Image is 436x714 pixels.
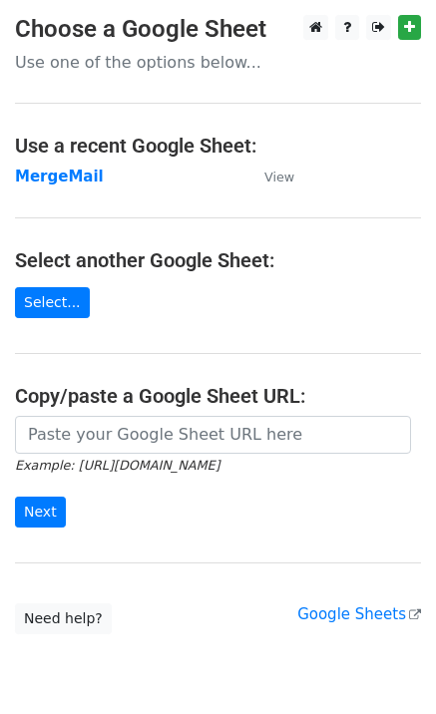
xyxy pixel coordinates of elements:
a: MergeMail [15,168,104,185]
a: Select... [15,287,90,318]
h4: Copy/paste a Google Sheet URL: [15,384,421,408]
small: Example: [URL][DOMAIN_NAME] [15,458,219,473]
input: Paste your Google Sheet URL here [15,416,411,454]
a: Google Sheets [297,605,421,623]
a: Need help? [15,603,112,634]
h4: Select another Google Sheet: [15,248,421,272]
small: View [264,170,294,184]
h4: Use a recent Google Sheet: [15,134,421,158]
input: Next [15,497,66,528]
p: Use one of the options below... [15,52,421,73]
h3: Choose a Google Sheet [15,15,421,44]
a: View [244,168,294,185]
